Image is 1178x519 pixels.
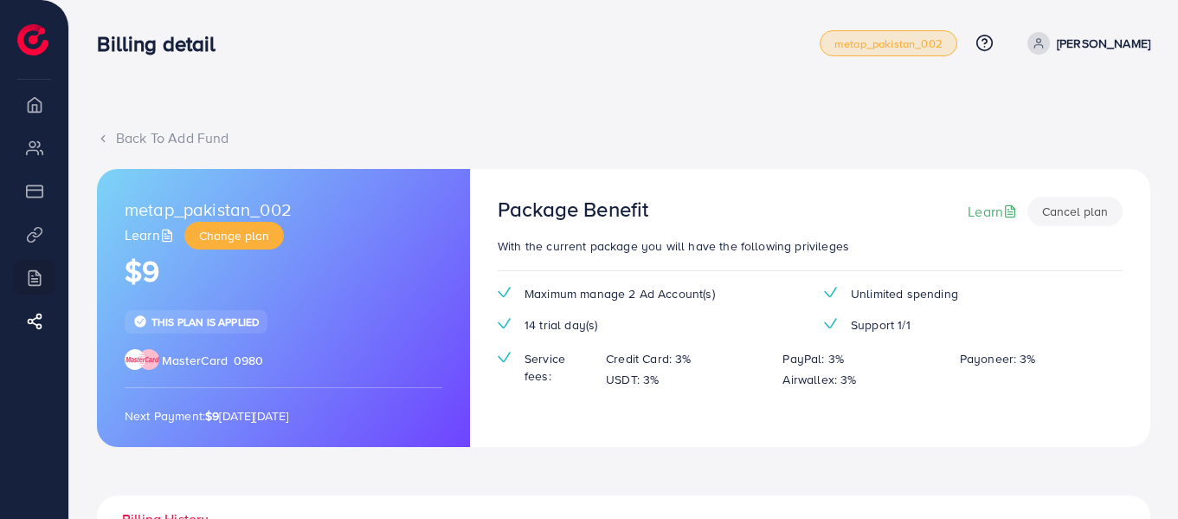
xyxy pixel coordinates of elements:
[851,316,911,334] span: Support 1/1
[151,315,259,329] span: This plan is applied
[525,316,597,334] span: 14 trial day(s)
[205,407,219,425] strong: $9
[968,202,1020,222] a: Learn
[17,24,48,55] img: logo
[824,287,837,298] img: tick
[1104,441,1165,506] iframe: Chat
[162,352,229,369] span: MasterCard
[820,30,957,56] a: metap_pakistan_002
[97,128,1150,148] div: Back To Add Fund
[782,369,856,390] p: Airwallex: 3%
[525,285,715,302] span: Maximum manage 2 Ad Account(s)
[199,227,269,244] span: Change plan
[498,318,511,329] img: tick
[498,197,648,222] h3: Package Benefit
[1027,197,1123,226] button: Cancel plan
[782,348,844,369] p: PayPal: 3%
[824,318,837,329] img: tick
[498,352,511,363] img: tick
[851,285,958,302] span: Unlimited spending
[960,348,1036,369] p: Payoneer: 3%
[125,349,159,370] img: brand
[1057,33,1150,54] p: [PERSON_NAME]
[525,350,592,386] span: Service fees:
[125,197,292,222] span: metap_pakistan_002
[125,225,177,245] a: Learn
[97,31,229,56] h3: Billing detail
[498,287,511,298] img: tick
[234,352,264,369] span: 0980
[125,254,442,289] h1: $9
[834,38,943,49] span: metap_pakistan_002
[1020,32,1150,55] a: [PERSON_NAME]
[133,315,147,328] img: tick
[184,222,284,250] button: Change plan
[606,348,691,369] p: Credit Card: 3%
[498,236,1123,256] p: With the current package you will have the following privileges
[606,369,659,390] p: USDT: 3%
[125,405,442,426] p: Next Payment: [DATE][DATE]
